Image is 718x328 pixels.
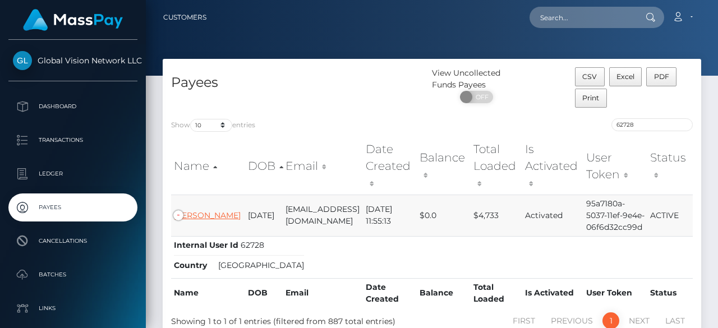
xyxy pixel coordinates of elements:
[8,93,137,121] a: Dashboard
[646,67,676,86] button: PDF
[13,51,32,70] img: Global Vision Network LLC
[8,56,137,66] span: Global Vision Network LLC
[616,72,634,81] span: Excel
[466,91,494,103] span: OFF
[218,260,304,270] span: [GEOGRAPHIC_DATA]
[171,311,379,327] div: Showing 1 to 1 of 1 entries (filtered from 887 total entries)
[8,160,137,188] a: Ledger
[575,67,605,86] button: CSV
[245,138,283,195] th: DOB: activate to sort column descending
[583,138,647,195] th: User Token: activate to sort column ascending
[417,195,471,236] td: $0.0
[241,240,264,250] span: 62728
[530,7,635,28] input: Search...
[174,239,238,251] span: Internal User Id
[13,199,133,216] p: Payees
[522,195,583,236] td: Activated
[471,138,522,195] th: Total Loaded: activate to sort column ascending
[8,227,137,255] a: Cancellations
[363,195,417,236] td: [DATE] 11:55:13
[13,132,133,149] p: Transactions
[647,195,693,236] td: ACTIVE
[174,210,241,220] a: [PERSON_NAME]
[8,261,137,289] a: Batches
[417,278,471,308] th: Balance
[171,73,424,93] h4: Payees
[283,195,363,236] td: [EMAIL_ADDRESS][DOMAIN_NAME]
[163,6,206,29] a: Customers
[13,98,133,115] p: Dashboard
[283,278,363,308] th: Email
[23,9,123,31] img: MassPay Logo
[609,67,642,86] button: Excel
[171,119,255,132] label: Show entries
[417,138,471,195] th: Balance: activate to sort column ascending
[522,278,583,308] th: Is Activated
[363,278,417,308] th: Date Created
[283,138,363,195] th: Email: activate to sort column ascending
[582,72,597,81] span: CSV
[171,278,245,308] th: Name
[575,89,607,108] button: Print
[583,195,647,236] td: 95a7180a-5037-11ef-9e4e-06f6d32cc99d
[8,193,137,221] a: Payees
[8,294,137,322] a: Links
[13,266,133,283] p: Batches
[13,233,133,250] p: Cancellations
[471,195,522,236] td: $4,733
[171,138,245,195] th: Name: activate to sort column ascending
[647,278,693,308] th: Status
[583,278,647,308] th: User Token
[363,138,417,195] th: Date Created: activate to sort column ascending
[432,67,522,91] div: View Uncollected Funds Payees
[471,278,522,308] th: Total Loaded
[190,119,232,132] select: Showentries
[13,165,133,182] p: Ledger
[245,195,283,236] td: [DATE]
[582,94,599,102] span: Print
[647,138,693,195] th: Status: activate to sort column ascending
[654,72,669,81] span: PDF
[13,300,133,317] p: Links
[611,118,693,131] input: Search transactions
[522,138,583,195] th: Is Activated: activate to sort column ascending
[245,278,283,308] th: DOB
[8,126,137,154] a: Transactions
[174,260,216,271] span: Country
